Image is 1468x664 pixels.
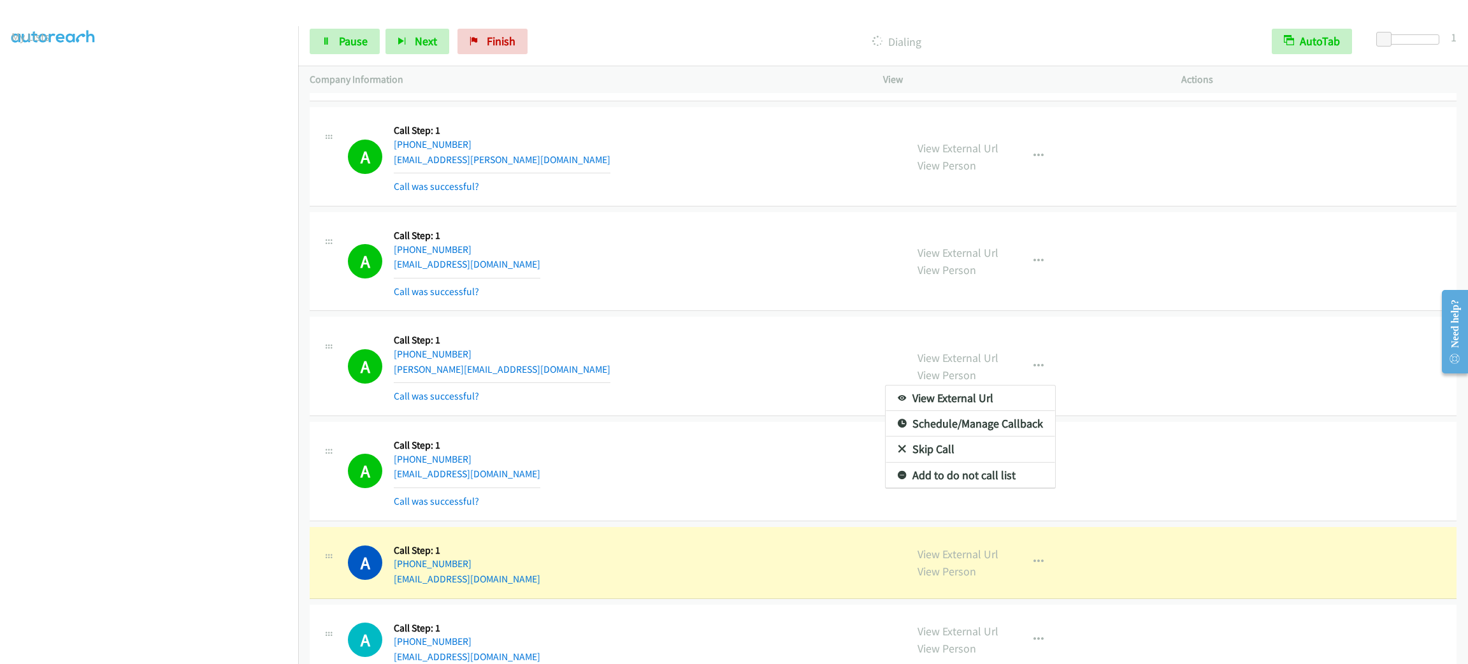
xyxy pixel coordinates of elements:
[348,623,382,657] h1: A
[11,29,50,44] a: My Lists
[348,623,382,657] div: The call is yet to be attempted
[1431,281,1468,382] iframe: Resource Center
[348,545,382,580] h1: A
[886,386,1055,411] a: View External Url
[348,454,382,488] h1: A
[886,463,1055,488] a: Add to do not call list
[11,57,298,662] iframe: To enrich screen reader interactions, please activate Accessibility in Grammarly extension settings
[886,411,1055,437] a: Schedule/Manage Callback
[886,437,1055,462] a: Skip Call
